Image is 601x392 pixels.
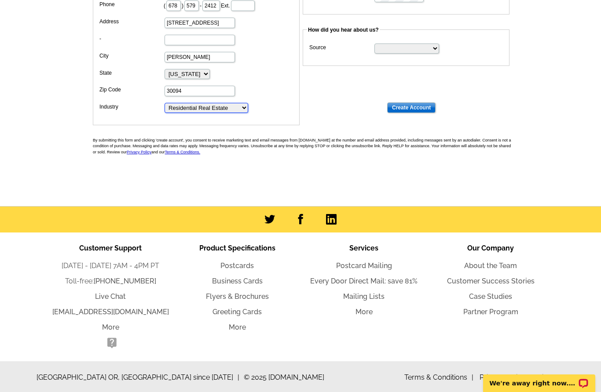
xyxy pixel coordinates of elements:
[220,261,254,270] a: Postcards
[349,244,378,252] span: Services
[99,52,164,60] label: City
[95,292,126,301] a: Live Chat
[309,44,374,51] label: Source
[99,86,164,94] label: Zip Code
[99,69,164,77] label: State
[310,277,418,285] a: Every Door Direct Mail: save 81%
[229,323,246,331] a: More
[213,308,262,316] a: Greeting Cards
[387,102,436,113] input: Create Account
[93,138,515,156] p: By submitting this form and clicking 'create account', you consent to receive marketing text and ...
[47,276,174,287] li: Toll-free:
[343,292,385,301] a: Mailing Lists
[212,277,263,285] a: Business Cards
[477,364,601,392] iframe: LiveChat chat widget
[206,292,269,301] a: Flyers & Brochures
[464,261,517,270] a: About the Team
[199,244,275,252] span: Product Specifications
[37,372,239,383] span: [GEOGRAPHIC_DATA] OR, [GEOGRAPHIC_DATA] since [DATE]
[307,26,380,34] legend: How did you hear about us?
[447,277,535,285] a: Customer Success Stories
[127,150,151,154] a: Privacy Policy
[102,323,119,331] a: More
[99,0,164,8] label: Phone
[404,373,473,381] a: Terms & Conditions
[99,103,164,111] label: Industry
[99,35,164,43] label: -
[47,261,174,271] li: [DATE] - [DATE] 7AM - 4PM PT
[79,244,142,252] span: Customer Support
[355,308,373,316] a: More
[467,244,514,252] span: Our Company
[94,277,156,285] a: [PHONE_NUMBER]
[336,261,392,270] a: Postcard Mailing
[244,372,324,383] span: © 2025 [DOMAIN_NAME]
[463,308,518,316] a: Partner Program
[469,292,512,301] a: Case Studies
[165,150,201,154] a: Terms & Conditions.
[52,308,169,316] a: [EMAIL_ADDRESS][DOMAIN_NAME]
[99,18,164,25] label: Address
